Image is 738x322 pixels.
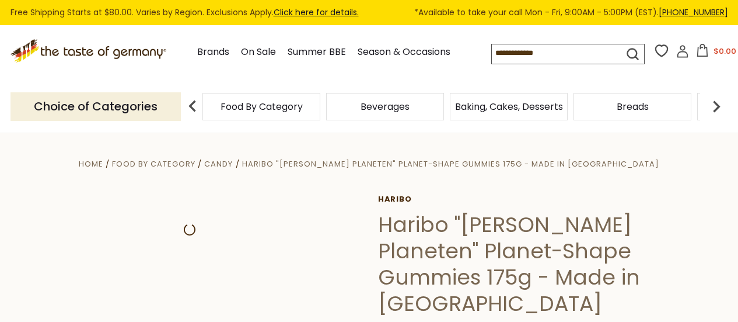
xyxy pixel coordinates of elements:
[274,6,359,18] a: Click here for details.
[659,6,728,18] a: [PHONE_NUMBER]
[112,158,195,169] a: Food By Category
[197,44,229,60] a: Brands
[414,6,728,19] span: *Available to take your call Mon - Fri, 9:00AM - 5:00PM (EST).
[705,95,728,118] img: next arrow
[361,102,410,111] a: Beverages
[181,95,204,118] img: previous arrow
[11,92,181,121] p: Choice of Categories
[713,46,736,57] span: $0.00
[288,44,346,60] a: Summer BBE
[358,44,450,60] a: Season & Occasions
[378,195,719,204] a: Haribo
[378,212,719,317] h1: Haribo "[PERSON_NAME] Planeten" Planet-Shape Gummies 175g - Made in [GEOGRAPHIC_DATA]
[79,158,103,169] a: Home
[617,102,649,111] a: Breads
[455,102,563,111] a: Baking, Cakes, Desserts
[221,102,303,111] a: Food By Category
[11,6,728,19] div: Free Shipping Starts at $80.00. Varies by Region. Exclusions Apply.
[242,158,659,169] a: Haribo "[PERSON_NAME] Planeten" Planet-Shape Gummies 175g - Made in [GEOGRAPHIC_DATA]
[204,158,233,169] a: Candy
[241,44,276,60] a: On Sale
